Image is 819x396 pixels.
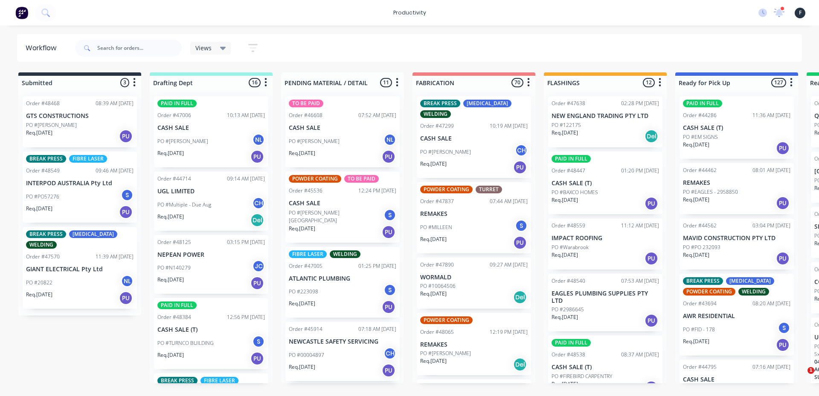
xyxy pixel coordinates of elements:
[420,160,447,168] p: Req. [DATE]
[552,196,578,204] p: Req. [DATE]
[382,300,395,314] div: PU
[358,262,396,270] div: 01:25 PM [DATE]
[420,135,528,142] p: CASH SALE
[119,129,133,143] div: PU
[683,326,715,333] p: PO #FID - 178
[513,236,527,250] div: PU
[289,288,318,296] p: PO #223098
[552,129,578,137] p: Req. [DATE]
[552,167,585,175] div: Order #48447
[680,163,794,214] div: Order #4446208:01 AM [DATE]REMAKESPO #EAGLES - 2958850Req.[DATE]PU
[15,6,28,19] img: Factory
[490,261,528,269] div: 09:27 AM [DATE]
[26,180,134,187] p: INTERPOD AUSTRALIA Pty Ltd
[289,175,341,183] div: POWDER COATING
[252,133,265,146] div: NL
[683,188,738,196] p: PO #EAGLES - 2958850
[463,100,511,107] div: [MEDICAL_DATA]
[683,166,717,174] div: Order #44462
[552,244,589,251] p: PO #Warabrook
[289,275,396,282] p: ATLANTIC PLUMBING
[552,222,585,230] div: Order #48559
[776,141,790,155] div: PU
[621,222,659,230] div: 11:12 AM [DATE]
[382,225,395,239] div: PU
[23,227,137,309] div: BREAK PRESS[MEDICAL_DATA]WELDINGOrder #4757011:39 AM [DATE]GIANT ELECTRICAL Pty LtdPO #20822NLReq...
[200,377,238,385] div: FIBRE LASER
[420,341,528,348] p: REMAKES
[23,152,137,223] div: BREAK PRESSFIBRE LASEROrder #4854909:46 AM [DATE]INTERPOD AUSTRALIA Pty LtdPO #PO57276SReq.[DATE]PU
[157,188,265,195] p: UGL LIMITED
[752,363,790,371] div: 07:16 AM [DATE]
[420,198,454,205] div: Order #47837
[552,155,591,163] div: PAID IN FULL
[420,357,447,365] p: Req. [DATE]
[752,166,790,174] div: 08:01 AM [DATE]
[389,6,430,19] div: productivity
[96,167,134,175] div: 09:46 AM [DATE]
[807,367,814,374] span: 1
[738,288,769,296] div: WELDING
[513,290,527,304] div: Del
[289,338,396,345] p: NEWCASTLE SAFETY SERVICING
[289,112,322,119] div: Order #46608
[289,100,323,107] div: TO BE PAID
[23,96,137,147] div: Order #4846808:39 AM [DATE]GTS CONSTRUCTIONSPO #[PERSON_NAME]Req.[DATE]PU
[157,149,184,157] p: Req. [DATE]
[552,313,578,321] p: Req. [DATE]
[752,222,790,230] div: 03:04 PM [DATE]
[776,338,790,352] div: PU
[69,230,117,238] div: [MEDICAL_DATA]
[548,96,662,147] div: Order #4763802:28 PM [DATE]NEW ENGLAND TRADING PTY LTDPO #122175Req.[DATE]Del
[420,290,447,298] p: Req. [DATE]
[252,335,265,348] div: S
[157,213,184,221] p: Req. [DATE]
[552,235,659,242] p: IMPACT ROOFING
[157,339,214,347] p: PO #TURNCO BUILDING
[683,133,718,141] p: PO #EM SIGNS
[154,172,268,231] div: Order #4471409:14 AM [DATE]UGL LIMITEDPO #Multiple - Due AugCHReq.[DATE]Del
[621,100,659,107] div: 02:28 PM [DATE]
[383,133,396,146] div: NL
[26,100,60,107] div: Order #48468
[420,328,454,336] div: Order #48065
[552,100,585,107] div: Order #47638
[513,358,527,371] div: Del
[752,112,790,119] div: 11:36 AM [DATE]
[157,264,191,272] p: PO #N140279
[490,328,528,336] div: 12:19 PM [DATE]
[683,376,790,383] p: CASH SALE
[285,172,400,243] div: POWDER COATINGTO BE PAIDOrder #4553612:24 PM [DATE]CASH SALEPO #[PERSON_NAME][GEOGRAPHIC_DATA]SRe...
[227,175,265,183] div: 09:14 AM [DATE]
[621,277,659,285] div: 07:53 AM [DATE]
[680,96,794,159] div: PAID IN FULLOrder #4428611:36 AM [DATE]CASH SALE (T)PO #EM SIGNSReq.[DATE]PU
[289,325,322,333] div: Order #45914
[121,189,134,201] div: S
[26,155,66,163] div: BREAK PRESS
[154,235,268,294] div: Order #4812503:15 PM [DATE]NEPEAN POWERPO #N140279JCReq.[DATE]PU
[776,252,790,265] div: PU
[420,224,452,231] p: PO #MILLEEN
[420,274,528,281] p: WORMALD
[289,351,324,359] p: PO #00004897
[289,124,396,132] p: CASH SALE
[289,363,315,371] p: Req. [DATE]
[157,251,265,258] p: NEPEAN POWER
[157,201,211,209] p: PO #Multiple - Due Aug
[548,274,662,332] div: Order #4854007:53 AM [DATE]EAGLES PLUMBING SUPPLIES PTY LTDPO #2986645Req.[DATE]PU
[157,238,191,246] div: Order #48125
[552,373,612,380] p: PO #FIREBIRD CARPENTRY
[289,138,340,145] p: PO #[PERSON_NAME]
[776,196,790,210] div: PU
[420,235,447,243] p: Req. [DATE]
[778,321,790,334] div: S
[96,253,134,261] div: 11:39 AM [DATE]
[683,235,790,242] p: MAVID CONSTRUCTION PTY LTD
[420,316,473,324] div: POWDER COATING
[645,381,658,394] div: PU
[683,124,790,132] p: CASH SALE (T)
[121,275,134,287] div: NL
[683,277,723,285] div: BREAK PRESS
[289,200,396,207] p: CASH SALE
[250,276,264,290] div: PU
